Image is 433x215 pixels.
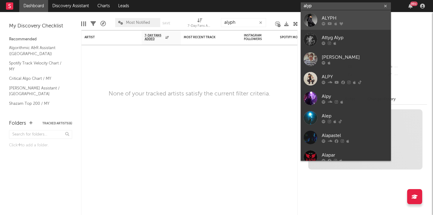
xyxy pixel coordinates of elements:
[408,4,413,8] button: 99+
[9,130,72,139] input: Search for folders...
[9,45,66,57] a: Algorithmic A&R Assistant ([GEOGRAPHIC_DATA])
[301,49,391,69] a: [PERSON_NAME]
[42,122,72,125] button: Tracked Artists(6)
[126,21,150,25] span: Most Notified
[322,151,388,159] div: Alapar
[301,128,391,147] a: Alapastel
[322,112,388,120] div: Alep
[9,23,72,30] div: My Discovery Checklist
[100,15,106,33] div: A&R Pipeline
[9,60,66,72] a: Spotify Track Velocity Chart / MY
[91,15,96,33] div: Filters
[322,93,388,100] div: Alpy
[301,30,391,49] a: Attyg Alyp
[9,142,72,149] div: Click to add a folder.
[145,34,164,41] span: 7-Day Fans Added
[301,2,391,10] input: Search for artists
[188,15,212,33] div: 7-Day Fans Added (7-Day Fans Added)
[9,85,66,97] a: [PERSON_NAME] Assistant / [GEOGRAPHIC_DATA]
[322,54,388,61] div: [PERSON_NAME]
[221,18,266,27] input: Search...
[162,22,170,25] button: Save
[322,132,388,139] div: Alapastel
[244,34,265,41] div: Instagram Followers
[9,100,66,107] a: Shazam Top 200 / MY
[9,36,72,43] div: Recommended
[387,63,427,71] div: --
[81,15,86,33] div: Edit Columns
[322,14,388,22] div: ALYPH
[109,90,270,98] div: None of your tracked artists satisfy the current filter criteria.
[322,73,388,80] div: ALPY
[301,10,391,30] a: ALYPH
[184,36,229,39] div: Most Recent Track
[280,36,325,39] div: Spotify Monthly Listeners
[9,75,66,82] a: Critical Algo Chart / MY
[387,71,427,79] div: --
[410,2,418,6] div: 99 +
[188,23,212,30] div: 7-Day Fans Added (7-Day Fans Added)
[9,120,26,127] div: Folders
[322,34,388,41] div: Attyg Alyp
[301,69,391,89] a: ALPY
[84,36,130,39] div: Artist
[301,108,391,128] a: Alep
[301,89,391,108] a: Alpy
[301,147,391,167] a: Alapar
